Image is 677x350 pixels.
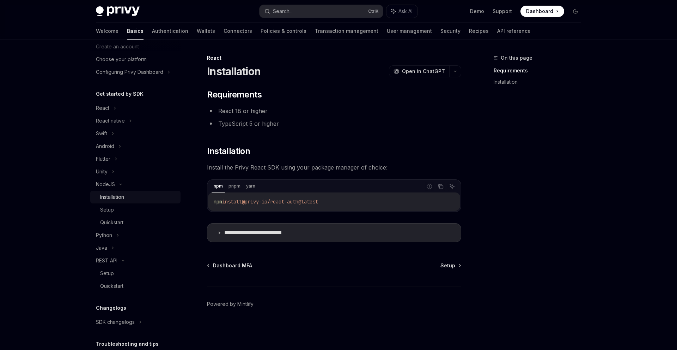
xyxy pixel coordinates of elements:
[197,23,215,40] a: Wallets
[96,231,112,239] div: Python
[425,182,434,191] button: Report incorrect code
[493,8,512,15] a: Support
[494,65,587,76] a: Requirements
[96,117,125,125] div: React native
[497,23,531,40] a: API reference
[368,8,379,14] span: Ctrl K
[96,244,107,252] div: Java
[90,203,181,216] a: Setup
[96,90,144,98] h5: Get started by SDK
[570,6,581,17] button: Toggle dark mode
[100,193,124,201] div: Installation
[398,8,413,15] span: Ask AI
[387,23,432,40] a: User management
[494,76,587,88] a: Installation
[207,146,250,157] span: Installation
[207,54,461,61] div: React
[214,198,222,205] span: npm
[90,216,181,229] a: Quickstart
[90,267,181,280] a: Setup
[207,119,461,129] li: TypeScript 5 or higher
[96,6,140,16] img: dark logo
[226,182,243,190] div: pnpm
[469,23,489,40] a: Recipes
[222,198,242,205] span: install
[100,282,123,290] div: Quickstart
[470,8,484,15] a: Demo
[386,5,417,18] button: Ask AI
[96,23,118,40] a: Welcome
[212,182,225,190] div: npm
[244,182,257,190] div: yarn
[90,53,181,66] a: Choose your platform
[224,23,252,40] a: Connectors
[261,23,306,40] a: Policies & controls
[447,182,457,191] button: Ask AI
[207,106,461,116] li: React 18 or higher
[100,218,123,227] div: Quickstart
[526,8,553,15] span: Dashboard
[389,65,449,77] button: Open in ChatGPT
[207,162,461,172] span: Install the Privy React SDK using your package manager of choice:
[273,7,293,16] div: Search...
[127,23,144,40] a: Basics
[207,65,261,78] h1: Installation
[440,262,455,269] span: Setup
[96,304,126,312] h5: Changelogs
[96,68,163,76] div: Configuring Privy Dashboard
[213,262,252,269] span: Dashboard MFA
[208,262,252,269] a: Dashboard MFA
[152,23,188,40] a: Authentication
[315,23,378,40] a: Transaction management
[207,301,254,308] a: Powered by Mintlify
[440,23,461,40] a: Security
[96,155,110,163] div: Flutter
[260,5,383,18] button: Search...CtrlK
[402,68,445,75] span: Open in ChatGPT
[90,280,181,292] a: Quickstart
[520,6,564,17] a: Dashboard
[96,104,109,112] div: React
[436,182,445,191] button: Copy the contents from the code block
[96,340,159,348] h5: Troubleshooting and tips
[501,54,532,62] span: On this page
[207,89,262,100] span: Requirements
[100,206,114,214] div: Setup
[100,269,114,278] div: Setup
[90,191,181,203] a: Installation
[440,262,461,269] a: Setup
[96,256,117,265] div: REST API
[96,167,108,176] div: Unity
[96,129,107,138] div: Swift
[96,142,114,150] div: Android
[96,180,115,189] div: NodeJS
[96,55,147,64] div: Choose your platform
[242,198,318,205] span: @privy-io/react-auth@latest
[96,318,135,326] div: SDK changelogs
